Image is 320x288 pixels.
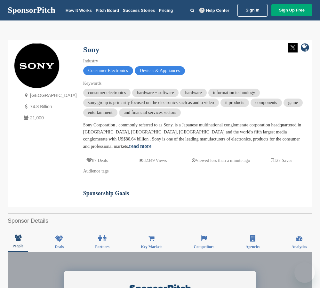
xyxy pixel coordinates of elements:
[83,80,306,87] div: Keywords
[237,4,267,17] a: Sign In
[22,114,77,122] p: 21,000
[83,168,306,175] div: Audience tags
[245,245,260,249] span: Agencies
[180,89,206,97] span: hardware
[271,4,312,16] a: Sign Up Free
[194,245,214,249] span: Competitors
[139,156,167,164] p: 32349 Views
[8,217,312,225] h2: Sponsor Details
[83,108,117,117] span: entertainment
[14,44,59,88] img: Sponsorpitch & Sony
[96,8,119,13] a: Pitch Board
[129,143,151,149] a: read more
[132,89,179,97] span: hardware + software
[192,156,250,164] p: Viewed less than a minute ago
[22,103,77,111] p: 74.8 Billion
[86,156,108,164] p: 87 Deals
[55,245,64,249] span: Deals
[12,244,23,248] span: People
[83,45,100,54] a: Sony
[294,262,315,283] iframe: Button to launch messaging window
[271,156,292,164] p: 127 Saves
[208,89,260,97] span: information technology
[123,8,155,13] a: Success Stories
[83,58,306,65] div: Industry
[8,6,55,14] a: SponsorPitch
[66,8,92,13] a: How It Works
[288,43,298,52] img: Twitter white
[141,245,162,249] span: Key Markets
[251,99,282,107] span: components
[159,8,173,13] a: Pricing
[83,122,306,150] div: Sony Corporation , commonly referred to as Sony, is a Japanese multinational conglomerate corpora...
[22,92,77,100] p: [GEOGRAPHIC_DATA]
[83,66,133,75] span: Consumer Electronics
[284,99,303,107] span: game
[135,66,185,75] span: Devices & Appliances
[220,99,249,107] span: it products
[198,7,231,14] a: Help Center
[83,99,219,107] span: sony group is primarily focused on the electronics such as audio video
[119,108,181,117] span: and financial services sectors
[83,89,131,97] span: consumer electronics
[95,245,109,249] span: Partners
[83,189,306,198] h2: Sponsorship Goals
[301,43,309,53] a: company link
[292,245,307,249] span: Analytics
